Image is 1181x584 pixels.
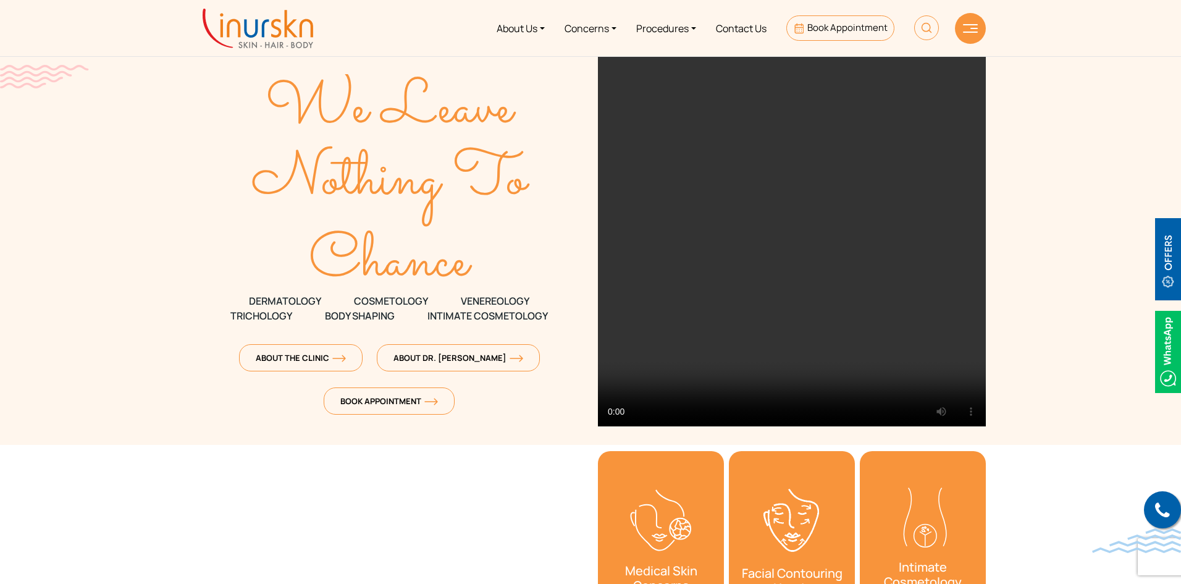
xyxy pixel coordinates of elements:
[324,387,455,415] a: Book Appointmentorange-arrow
[424,398,438,405] img: orange-arrow
[630,489,692,552] img: Concerns-icon1
[249,294,321,308] span: DERMATOLOGY
[1155,311,1181,393] img: Whatsappicon
[252,135,531,226] text: Nothing To
[461,294,529,308] span: VENEREOLOGY
[914,15,939,40] img: HeaderSearch
[963,24,978,33] img: hamLine.svg
[354,294,428,308] span: COSMETOLOGY
[309,217,473,308] text: Chance
[239,344,363,371] a: About The Clinicorange-arrow
[332,355,346,362] img: orange-arrow
[807,21,888,34] span: Book Appointment
[487,5,555,51] a: About Us
[377,344,540,371] a: About Dr. [PERSON_NAME]orange-arrow
[1155,344,1181,357] a: Whatsappicon
[340,396,438,407] span: Book Appointment
[510,355,523,362] img: orange-arrow
[230,308,292,323] span: TRICHOLOGY
[892,478,954,548] img: Intimate-dermat-concerns
[706,5,776,51] a: Contact Us
[203,9,313,48] img: inurskn-logo
[1155,218,1181,300] img: offerBt
[555,5,626,51] a: Concerns
[393,352,523,363] span: About Dr. [PERSON_NAME]
[427,308,548,323] span: Intimate Cosmetology
[325,308,395,323] span: Body Shaping
[1092,528,1181,553] img: bluewave
[626,5,706,51] a: Procedures
[256,352,346,363] span: About The Clinic
[761,487,823,554] img: Facial Contouring Needs-icon-1
[266,64,516,155] text: We Leave
[786,15,894,41] a: Book Appointment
